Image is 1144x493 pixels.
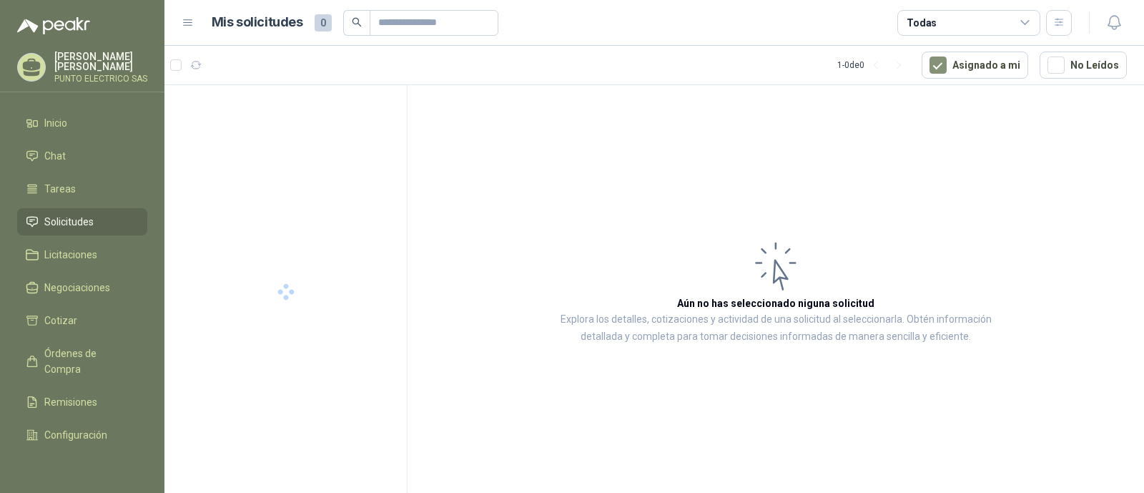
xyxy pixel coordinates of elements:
a: Remisiones [17,389,147,416]
span: 0 [315,14,332,31]
a: Configuración [17,421,147,449]
a: Inicio [17,109,147,137]
a: Manuales y ayuda [17,454,147,482]
button: No Leídos [1040,52,1127,79]
span: Solicitudes [44,214,94,230]
a: Licitaciones [17,241,147,268]
div: Todas [907,15,937,31]
img: Logo peakr [17,17,90,34]
span: Configuración [44,427,107,443]
span: Inicio [44,115,67,131]
span: Chat [44,148,66,164]
span: search [352,17,362,27]
p: Explora los detalles, cotizaciones y actividad de una solicitud al seleccionarla. Obtén informaci... [551,311,1001,346]
span: Remisiones [44,394,97,410]
span: Negociaciones [44,280,110,296]
a: Solicitudes [17,208,147,235]
h3: Aún no has seleccionado niguna solicitud [677,296,874,311]
span: Cotizar [44,313,77,328]
span: Licitaciones [44,247,97,263]
span: Órdenes de Compra [44,346,134,377]
span: Tareas [44,181,76,197]
a: Chat [17,142,147,170]
a: Negociaciones [17,274,147,301]
p: [PERSON_NAME] [PERSON_NAME] [54,52,147,72]
p: PUNTO ELECTRICO SAS [54,74,147,83]
button: Asignado a mi [922,52,1028,79]
a: Órdenes de Compra [17,340,147,383]
a: Cotizar [17,307,147,334]
a: Tareas [17,175,147,202]
div: 1 - 0 de 0 [837,54,910,77]
h1: Mis solicitudes [212,12,303,33]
